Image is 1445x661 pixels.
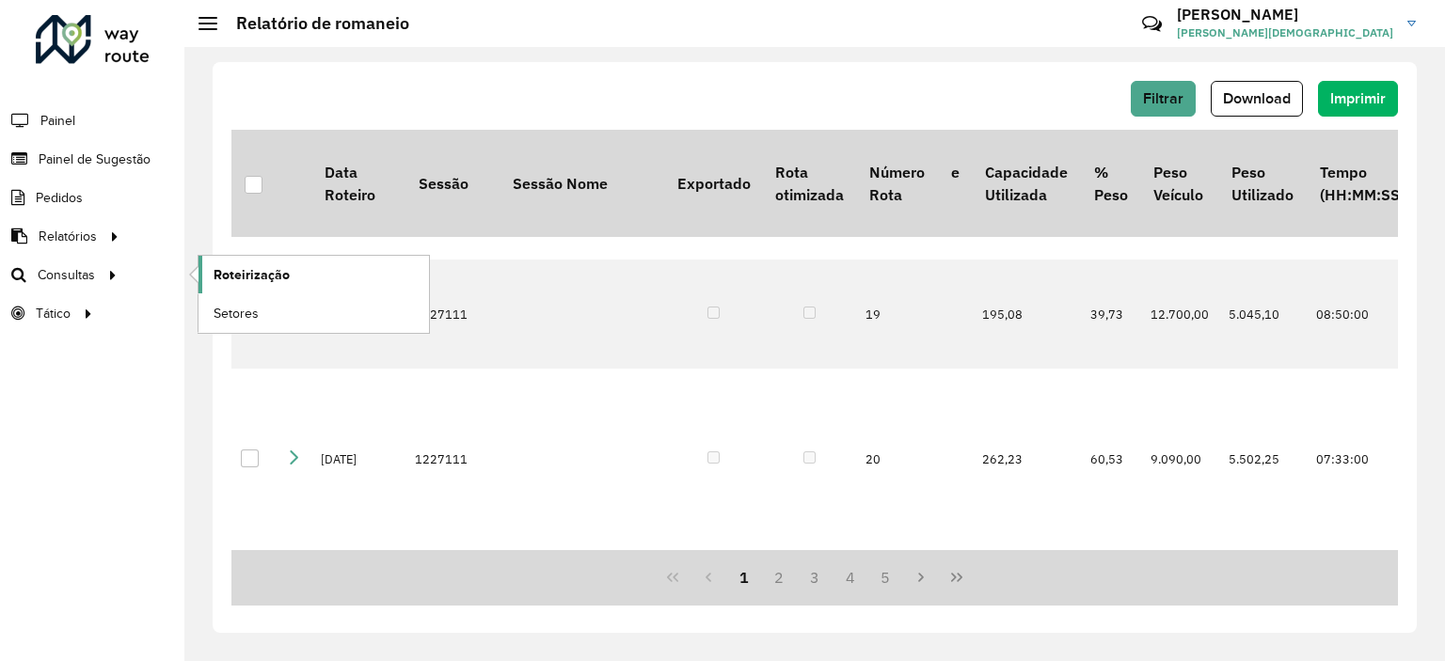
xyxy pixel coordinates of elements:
[405,260,500,369] td: 1227111
[903,559,939,595] button: Next Page
[405,369,500,550] td: 1227111
[36,304,71,323] span: Tático
[973,369,1081,550] td: 262,23
[856,130,950,237] th: Número Rota
[856,369,950,550] td: 20
[833,559,868,595] button: 4
[39,150,151,169] span: Painel de Sugestão
[939,559,975,595] button: Last Page
[1307,369,1417,550] td: 07:33:00
[311,130,405,237] th: Data Roteiro
[726,559,762,595] button: 1
[1131,81,1196,117] button: Filtrar
[40,111,75,131] span: Painel
[1219,369,1307,550] td: 5.502,25
[500,130,664,237] th: Sessão Nome
[405,130,500,237] th: Sessão
[214,265,290,285] span: Roteirização
[1307,260,1417,369] td: 08:50:00
[1318,81,1398,117] button: Imprimir
[1141,369,1219,550] td: 9.090,00
[1219,130,1307,237] th: Peso Utilizado
[1141,130,1219,237] th: Peso Veículo
[1141,260,1219,369] td: 12.700,00
[1177,6,1393,24] h3: [PERSON_NAME]
[311,369,405,550] td: [DATE]
[1177,24,1393,41] span: [PERSON_NAME][DEMOGRAPHIC_DATA]
[1223,90,1291,106] span: Download
[214,304,259,323] span: Setores
[198,294,429,332] a: Setores
[973,130,1081,237] th: Capacidade Utilizada
[762,130,856,237] th: Rota otimizada
[664,130,763,237] th: Exportado
[39,227,97,246] span: Relatórios
[1132,4,1172,44] a: Contato Rápido
[1330,90,1386,106] span: Imprimir
[217,13,409,34] h2: Relatório de romaneio
[856,260,950,369] td: 19
[198,256,429,293] a: Roteirização
[761,559,797,595] button: 2
[38,265,95,285] span: Consultas
[36,188,83,208] span: Pedidos
[1211,81,1303,117] button: Download
[797,559,833,595] button: 3
[1219,260,1307,369] td: 5.045,10
[1081,260,1140,369] td: 39,73
[973,260,1081,369] td: 195,08
[868,559,904,595] button: 5
[1081,369,1140,550] td: 60,53
[1143,90,1183,106] span: Filtrar
[1307,130,1417,237] th: Tempo (HH:MM:SS)
[1081,130,1140,237] th: % Peso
